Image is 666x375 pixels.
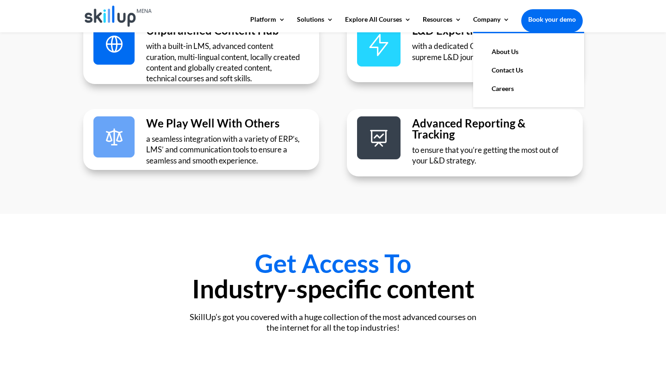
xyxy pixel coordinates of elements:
a: Explore All Courses [345,16,411,32]
p: with a dedicated CSM to help you create a supreme L&D journey for your teams. [412,41,571,62]
a: Solutions [297,16,333,32]
h2: L&D Expertise [412,25,571,41]
a: About Us [482,42,575,61]
h2: Industry-specific content [83,251,583,306]
img: content library - Skillup [93,24,135,65]
h2: Advanced Reporting & Tracking [412,118,570,145]
a: Careers [482,79,575,98]
img: we play well with others - Skillup [93,116,135,157]
iframe: Chat Widget [620,331,666,375]
a: Contact Us [482,61,575,79]
a: Book your demo [521,9,583,30]
div: SkillUp’s got you covered with a huge collection of the most advanced courses on the internet for... [83,312,583,333]
a: Company [473,16,510,32]
img: reporting and tracking - Skillup [357,116,401,159]
h2: Unparalelled Content Hub [146,25,304,41]
img: CSM - Skillup [357,24,401,67]
img: Skillup Mena [85,6,152,27]
h2: We Play Well With Others [146,118,304,133]
span: to ensure that you’re getting the most out of your L&D strategy. [412,145,559,165]
span: Get Access To [255,248,411,278]
a: Resources [423,16,462,32]
p: a seamless integration with a variety of ERP’s, LMS’ and communication tools to ensure a seamless... [146,133,304,166]
p: with a built-in LMS, advanced content curation, multi-lingual content, locally created content an... [146,41,304,84]
a: Platform [250,16,285,32]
